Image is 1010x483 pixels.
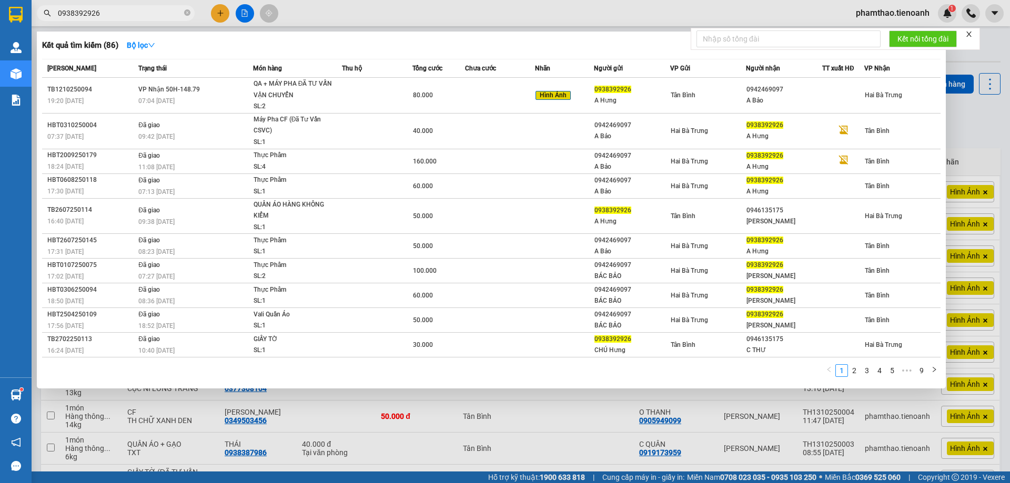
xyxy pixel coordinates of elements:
[865,91,902,99] span: Hai Bà Trưng
[916,365,927,376] a: 9
[822,65,854,72] span: TT xuất HĐ
[11,437,21,447] span: notification
[254,334,332,345] div: GIẤY TỜ
[594,235,670,246] div: 0942469097
[594,65,623,72] span: Người gửi
[138,286,160,293] span: Đã giao
[898,364,915,377] li: Next 5 Pages
[889,30,957,47] button: Kết nối tổng đài
[138,311,160,318] span: Đã giao
[413,267,437,274] span: 100.000
[254,309,332,321] div: Vali Quần Áo
[11,389,22,400] img: warehouse-icon
[254,161,332,173] div: SL: 4
[873,364,886,377] li: 4
[864,65,890,72] span: VP Nhận
[254,222,332,233] div: SL: 1
[138,297,175,305] span: 08:36 [DATE]
[594,95,670,106] div: A Hưng
[746,121,783,129] span: 0938392926
[696,30,881,47] input: Nhập số tổng đài
[594,295,670,306] div: BÁC BẢO
[138,335,160,343] span: Đã giao
[413,316,433,324] span: 50.000
[254,174,332,186] div: Thực Phẩm
[138,248,175,255] span: 08:23 [DATE]
[47,309,135,320] div: HBT2504250109
[47,260,135,271] div: HBT0107250075
[746,271,822,282] div: [PERSON_NAME]
[746,345,822,356] div: C THƯ
[138,152,160,159] span: Đã giao
[594,86,631,93] span: 0938392926
[58,7,182,19] input: Tìm tên, số ĐT hoặc mã đơn
[865,316,890,324] span: Tân Bình
[138,207,160,214] span: Đã giao
[254,260,332,271] div: Thực Phẩm
[594,309,670,320] div: 0942469097
[671,91,695,99] span: Tân Bình
[148,42,155,49] span: down
[11,68,22,79] img: warehouse-icon
[44,9,51,17] span: search
[746,334,822,345] div: 0946135175
[670,65,690,72] span: VP Gửi
[254,295,332,307] div: SL: 1
[138,322,175,330] span: 18:52 [DATE]
[594,335,631,343] span: 0938392926
[594,175,670,186] div: 0942469097
[671,267,708,274] span: Hai Bà Trưng
[138,65,167,72] span: Trạng thái
[413,242,433,250] span: 50.000
[47,163,84,170] span: 18:24 [DATE]
[254,186,332,198] div: SL: 1
[898,364,915,377] span: •••
[47,133,84,140] span: 07:37 [DATE]
[746,186,822,197] div: A Hưng
[254,150,332,161] div: Thực Phẩm
[594,345,670,356] div: CHÚ Hưng
[746,177,783,184] span: 0938392926
[138,133,175,140] span: 09:42 [DATE]
[594,246,670,257] div: A Bảo
[535,65,550,72] span: Nhãn
[865,292,890,299] span: Tân Bình
[47,248,84,255] span: 17:31 [DATE]
[865,127,890,135] span: Tân Bình
[594,271,670,282] div: BÁC BẢO
[47,218,84,225] span: 16:40 [DATE]
[127,41,155,49] strong: Bộ lọc
[138,273,175,280] span: 07:27 [DATE]
[746,246,822,257] div: A Hưng
[746,216,822,227] div: [PERSON_NAME]
[413,182,433,190] span: 60.000
[47,322,84,330] span: 17:56 [DATE]
[746,131,822,142] div: A Hưng
[138,97,175,105] span: 07:04 [DATE]
[254,271,332,282] div: SL: 2
[47,235,135,246] div: HBT2607250145
[138,188,175,196] span: 07:13 [DATE]
[746,237,783,244] span: 0938392926
[671,292,708,299] span: Hai Bà Trưng
[254,114,332,137] div: Máy Pha CF (Đã Tư Vấn CSVC)
[184,8,190,18] span: close-circle
[413,127,433,135] span: 40.000
[746,84,822,95] div: 0942469097
[671,182,708,190] span: Hai Bà Trưng
[836,365,847,376] a: 1
[47,174,135,186] div: HBT0608250118
[865,242,890,250] span: Tân Bình
[118,37,164,54] button: Bộ lọcdown
[865,182,890,190] span: Tân Bình
[865,267,890,274] span: Tân Bình
[594,216,670,227] div: A Hưng
[413,292,433,299] span: 60.000
[746,205,822,216] div: 0946135175
[11,42,22,53] img: warehouse-icon
[865,212,902,220] span: Hai Bà Trưng
[823,364,835,377] button: left
[671,242,708,250] span: Hai Bà Trưng
[11,414,21,424] span: question-circle
[594,284,670,295] div: 0942469097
